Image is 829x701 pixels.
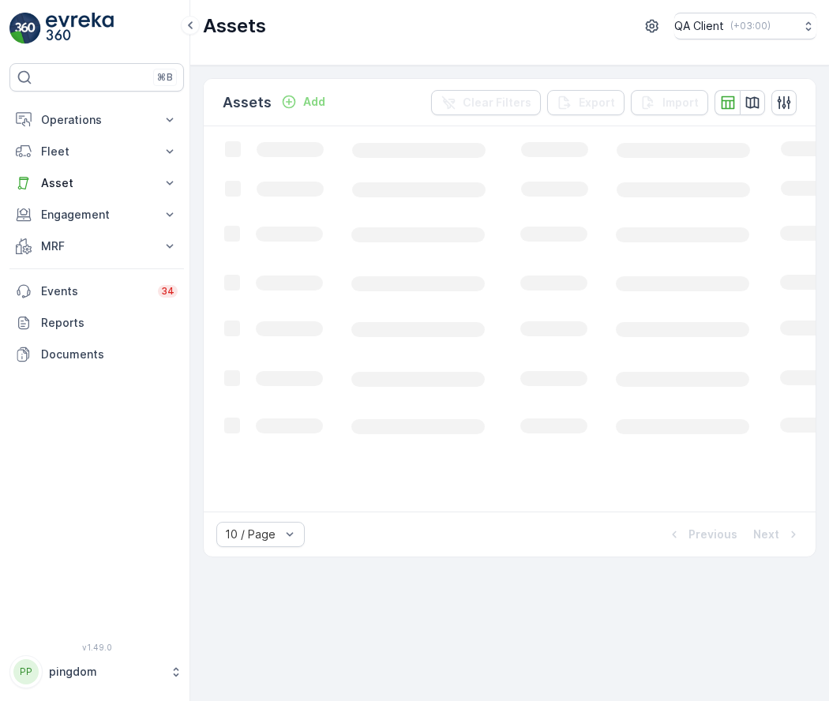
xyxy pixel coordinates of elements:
[41,315,178,331] p: Reports
[674,18,724,34] p: QA Client
[303,94,325,110] p: Add
[41,283,148,299] p: Events
[688,527,737,542] p: Previous
[41,112,152,128] p: Operations
[41,144,152,159] p: Fleet
[9,13,41,44] img: logo
[275,92,332,111] button: Add
[9,307,184,339] a: Reports
[9,136,184,167] button: Fleet
[674,13,816,39] button: QA Client(+03:00)
[9,276,184,307] a: Events34
[203,13,266,39] p: Assets
[9,104,184,136] button: Operations
[665,525,739,544] button: Previous
[157,71,173,84] p: ⌘B
[41,207,152,223] p: Engagement
[753,527,779,542] p: Next
[9,231,184,262] button: MRF
[13,659,39,684] div: PP
[662,95,699,111] p: Import
[752,525,803,544] button: Next
[223,92,272,114] p: Assets
[431,90,541,115] button: Clear Filters
[9,339,184,370] a: Documents
[547,90,625,115] button: Export
[9,655,184,688] button: PPpingdom
[41,175,152,191] p: Asset
[41,347,178,362] p: Documents
[49,664,162,680] p: pingdom
[631,90,708,115] button: Import
[730,20,771,32] p: ( +03:00 )
[9,643,184,652] span: v 1.49.0
[579,95,615,111] p: Export
[9,199,184,231] button: Engagement
[41,238,152,254] p: MRF
[9,167,184,199] button: Asset
[463,95,531,111] p: Clear Filters
[161,285,174,298] p: 34
[46,13,114,44] img: logo_light-DOdMpM7g.png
